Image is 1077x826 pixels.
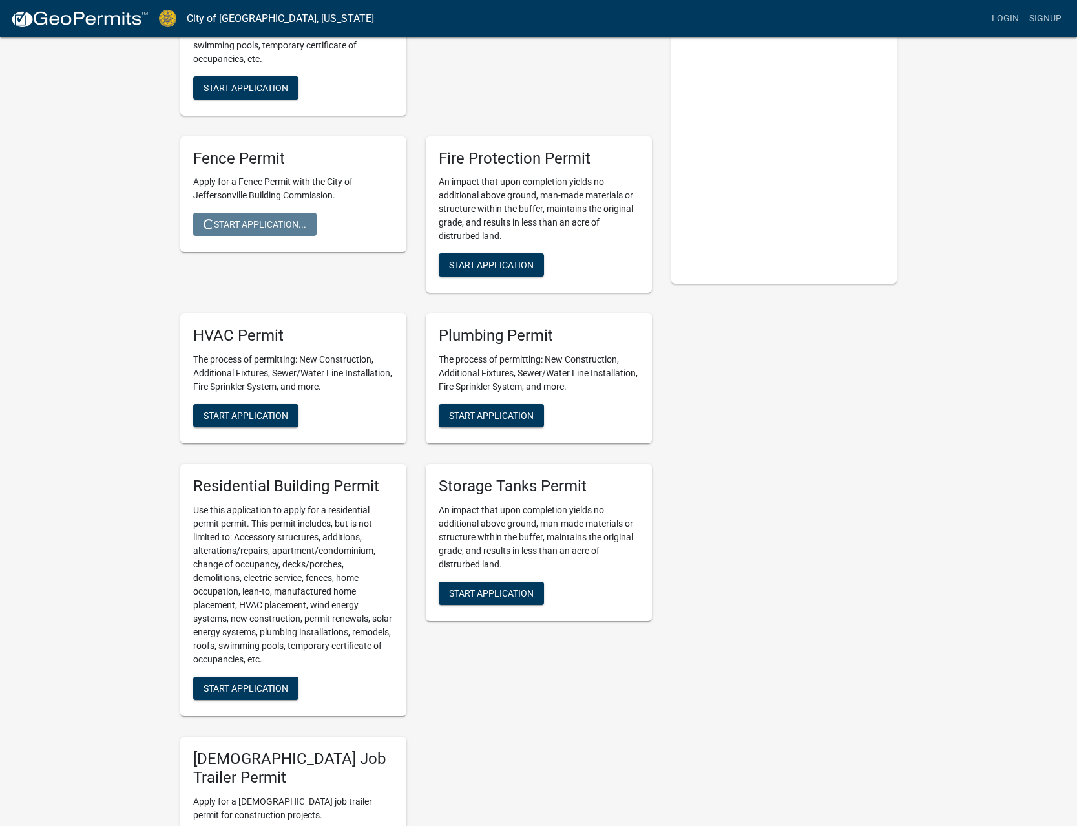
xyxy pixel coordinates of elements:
h5: Fire Protection Permit [439,149,639,168]
span: Start Application [449,410,534,421]
button: Start Application [193,76,298,100]
h5: Fence Permit [193,149,393,168]
button: Start Application... [193,213,317,236]
button: Start Application [193,404,298,427]
button: Start Application [193,677,298,700]
p: The process of permitting: New Construction, Additional Fixtures, Sewer/Water Line Installation, ... [193,353,393,394]
p: An impact that upon completion yields no additional above ground, man-made materials or structure... [439,175,639,243]
h5: Residential Building Permit [193,477,393,496]
p: Apply for a Fence Permit with the City of Jeffersonville Building Commission. [193,175,393,202]
span: Start Application [449,588,534,598]
p: Use this application to apply for a residential permit permit. This permit includes, but is not l... [193,503,393,666]
span: Start Application [204,410,288,421]
a: Signup [1024,6,1067,31]
h5: [DEMOGRAPHIC_DATA] Job Trailer Permit [193,750,393,787]
h5: HVAC Permit [193,326,393,345]
a: Login [987,6,1024,31]
button: Start Application [439,404,544,427]
span: Start Application... [204,219,306,229]
p: Apply for a [DEMOGRAPHIC_DATA] job trailer permit for construction projects. [193,795,393,822]
p: An impact that upon completion yields no additional above ground, man-made materials or structure... [439,503,639,571]
h5: Storage Tanks Permit [439,477,639,496]
button: Start Application [439,253,544,277]
span: Start Application [204,683,288,693]
span: Start Application [204,82,288,92]
a: City of [GEOGRAPHIC_DATA], [US_STATE] [187,8,374,30]
img: City of Jeffersonville, Indiana [159,10,176,27]
h5: Plumbing Permit [439,326,639,345]
button: Start Application [439,582,544,605]
p: The process of permitting: New Construction, Additional Fixtures, Sewer/Water Line Installation, ... [439,353,639,394]
span: Start Application [449,260,534,270]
